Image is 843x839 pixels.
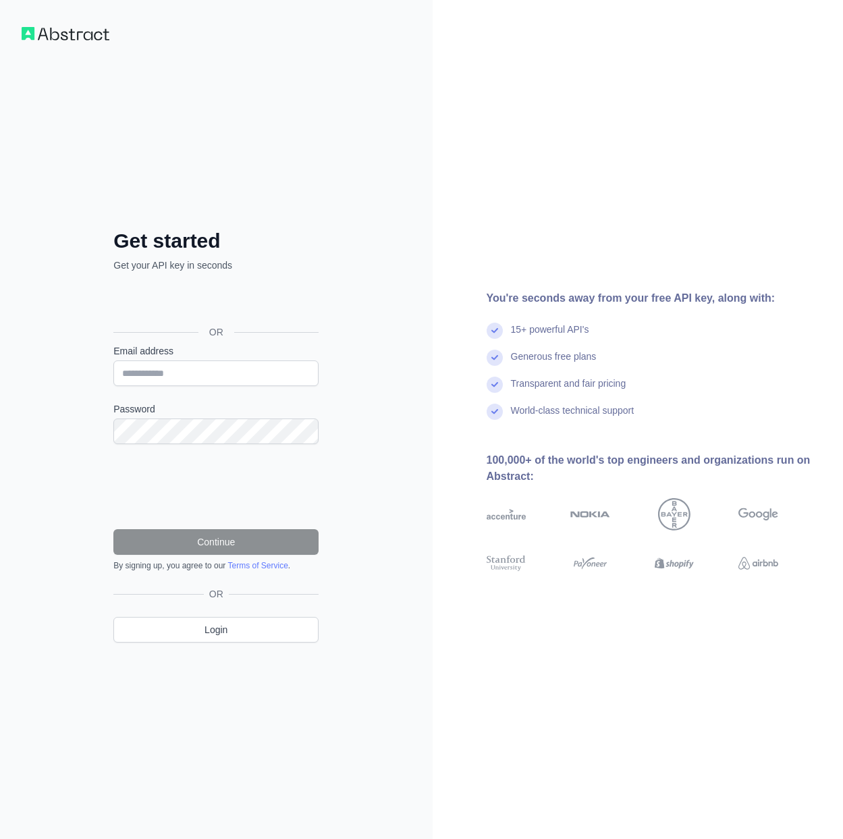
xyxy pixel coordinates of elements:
[487,323,503,339] img: check mark
[113,229,319,253] h2: Get started
[22,27,109,40] img: Workflow
[487,404,503,420] img: check mark
[487,290,822,306] div: You're seconds away from your free API key, along with:
[511,323,589,350] div: 15+ powerful API's
[487,553,526,573] img: stanford university
[658,498,690,531] img: bayer
[511,377,626,404] div: Transparent and fair pricing
[738,498,778,531] img: google
[570,498,610,531] img: nokia
[487,377,503,393] img: check mark
[113,560,319,571] div: By signing up, you agree to our .
[113,617,319,643] a: Login
[107,287,323,317] iframe: Bouton "Se connecter avec Google"
[113,344,319,358] label: Email address
[227,561,288,570] a: Terms of Service
[570,553,610,573] img: payoneer
[487,452,822,485] div: 100,000+ of the world's top engineers and organizations run on Abstract:
[113,259,319,272] p: Get your API key in seconds
[204,587,229,601] span: OR
[198,325,234,339] span: OR
[487,498,526,531] img: accenture
[113,460,319,513] iframe: reCAPTCHA
[113,402,319,416] label: Password
[487,350,503,366] img: check mark
[511,404,634,431] div: World-class technical support
[738,553,778,573] img: airbnb
[511,350,597,377] div: Generous free plans
[113,529,319,555] button: Continue
[655,553,695,573] img: shopify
